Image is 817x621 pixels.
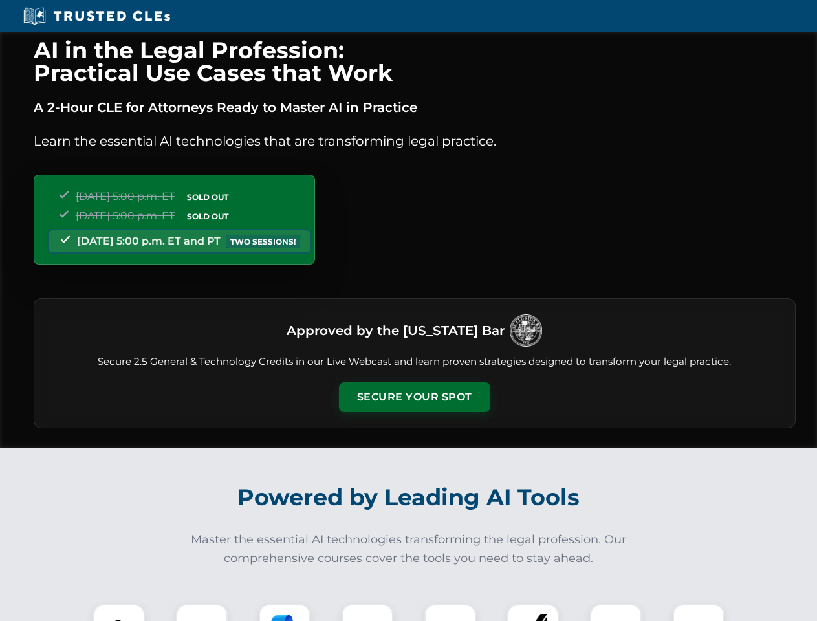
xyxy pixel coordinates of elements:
span: SOLD OUT [182,190,233,204]
img: Logo [510,314,542,347]
span: [DATE] 5:00 p.m. ET [76,190,175,202]
button: Secure Your Spot [339,382,490,412]
h3: Approved by the [US_STATE] Bar [287,319,505,342]
h1: AI in the Legal Profession: Practical Use Cases that Work [34,39,796,84]
span: SOLD OUT [182,210,233,223]
p: Secure 2.5 General & Technology Credits in our Live Webcast and learn proven strategies designed ... [50,354,779,369]
p: Master the essential AI technologies transforming the legal profession. Our comprehensive courses... [182,530,635,568]
p: Learn the essential AI technologies that are transforming legal practice. [34,131,796,151]
span: [DATE] 5:00 p.m. ET [76,210,175,222]
h2: Powered by Leading AI Tools [50,475,767,520]
img: Trusted CLEs [19,6,174,26]
p: A 2-Hour CLE for Attorneys Ready to Master AI in Practice [34,97,796,118]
